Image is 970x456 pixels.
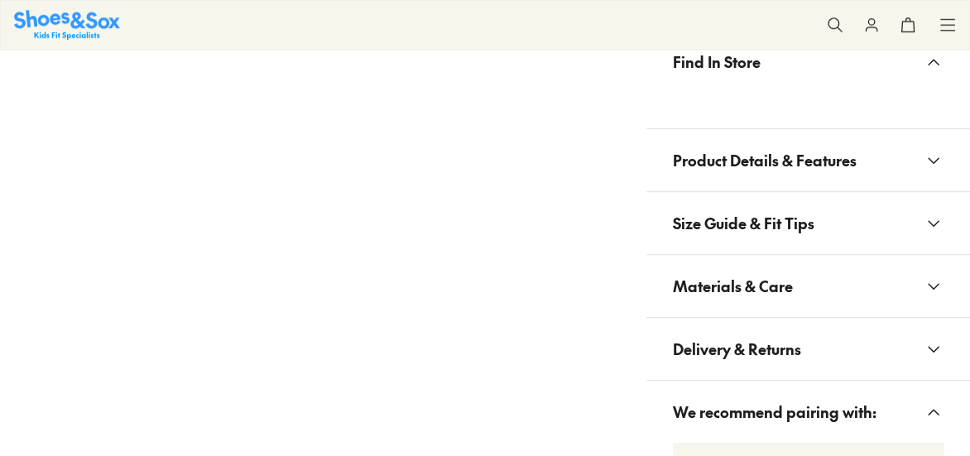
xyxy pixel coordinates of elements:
[673,199,814,247] span: Size Guide & Fit Tips
[14,10,120,39] img: SNS_Logo_Responsive.svg
[646,255,970,317] button: Materials & Care
[646,318,970,380] button: Delivery & Returns
[646,129,970,191] button: Product Details & Features
[673,387,876,436] span: We recommend pairing with:
[646,192,970,254] button: Size Guide & Fit Tips
[646,381,970,443] button: We recommend pairing with:
[673,324,801,373] span: Delivery & Returns
[673,93,944,108] iframe: Find in Store
[673,262,793,310] span: Materials & Care
[14,10,120,39] a: Shoes & Sox
[646,31,970,93] button: Find In Store
[673,136,857,185] span: Product Details & Features
[673,37,761,86] span: Find In Store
